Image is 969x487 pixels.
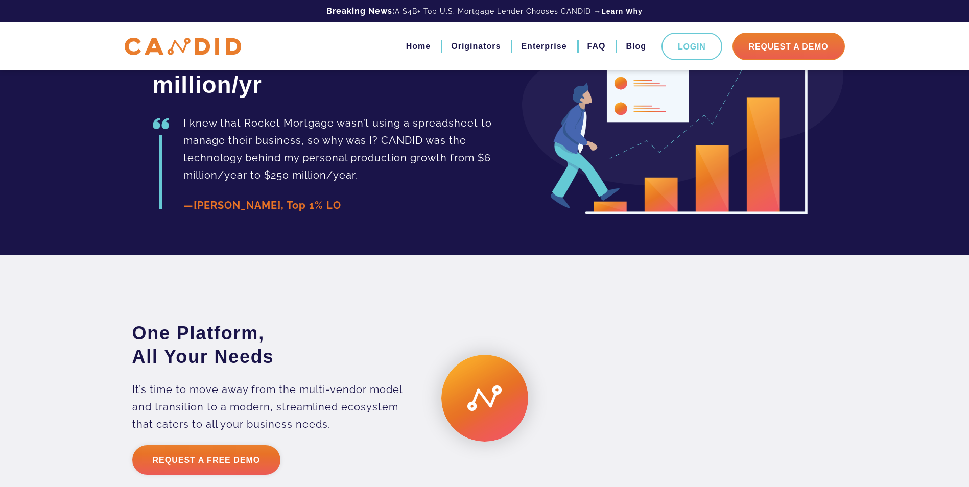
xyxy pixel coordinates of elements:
a: Learn Why [601,6,643,16]
a: Home [406,38,431,55]
a: Blog [626,38,646,55]
p: It’s time to move away from the multi-vendor model and transition to a modern, streamlined ecosys... [132,381,403,433]
p: I knew that Rocket Mortgage wasn’t using a spreadsheet to manage their business, so why was I? CA... [183,114,534,184]
a: Request a Free Demo [132,445,281,475]
img: CANDID APP [125,38,241,56]
h2: From $6 million/yr to $250 million/yr [153,42,534,99]
a: Request A Demo [732,33,845,60]
h3: One Platform, All Your Needs [132,322,403,369]
span: —[PERSON_NAME], Top 1% LO [183,199,341,211]
a: Enterprise [521,38,566,55]
a: Login [661,33,722,60]
a: FAQ [587,38,606,55]
b: Breaking News: [326,6,395,16]
a: Originators [451,38,501,55]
